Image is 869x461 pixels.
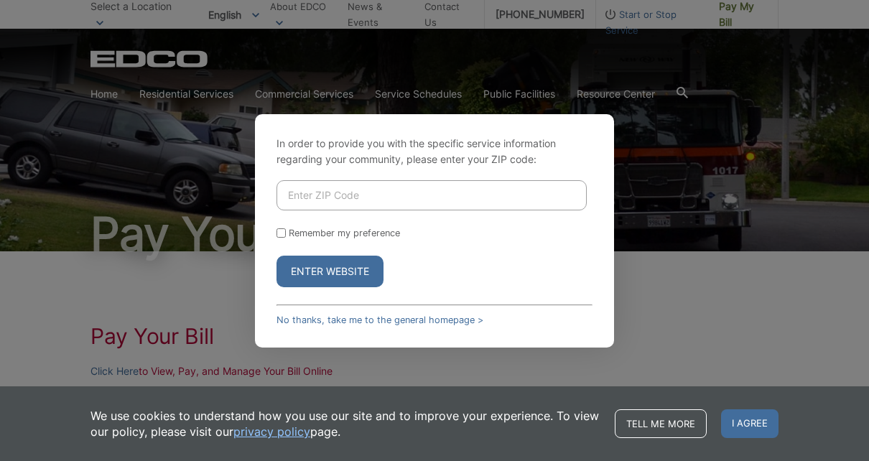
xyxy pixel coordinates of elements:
[276,136,592,167] p: In order to provide you with the specific service information regarding your community, please en...
[276,256,384,287] button: Enter Website
[276,180,587,210] input: Enter ZIP Code
[721,409,779,438] span: I agree
[289,228,400,238] label: Remember my preference
[90,408,600,439] p: We use cookies to understand how you use our site and to improve your experience. To view our pol...
[233,424,310,439] a: privacy policy
[615,409,707,438] a: Tell me more
[276,315,483,325] a: No thanks, take me to the general homepage >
